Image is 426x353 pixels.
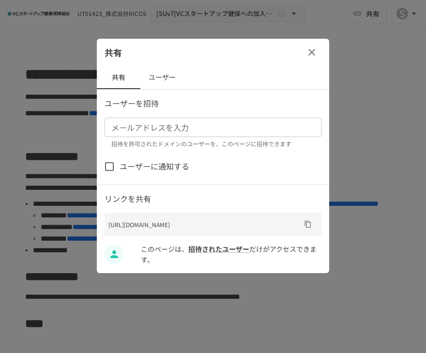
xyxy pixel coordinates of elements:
[108,220,300,229] p: [URL][DOMAIN_NAME]
[105,193,321,205] p: リンクを共有
[140,66,184,89] button: ユーザー
[97,39,329,66] div: 共有
[188,244,249,254] a: 招待されたユーザー
[97,66,140,89] button: 共有
[141,244,321,265] p: このページは、 だけがアクセスできます。
[120,160,189,173] span: ユーザーに通知する
[111,139,315,149] p: 招待を許可されたドメインのユーザーを、このページに招待できます
[300,216,316,232] button: URLをコピー
[105,97,321,110] p: ユーザーを招待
